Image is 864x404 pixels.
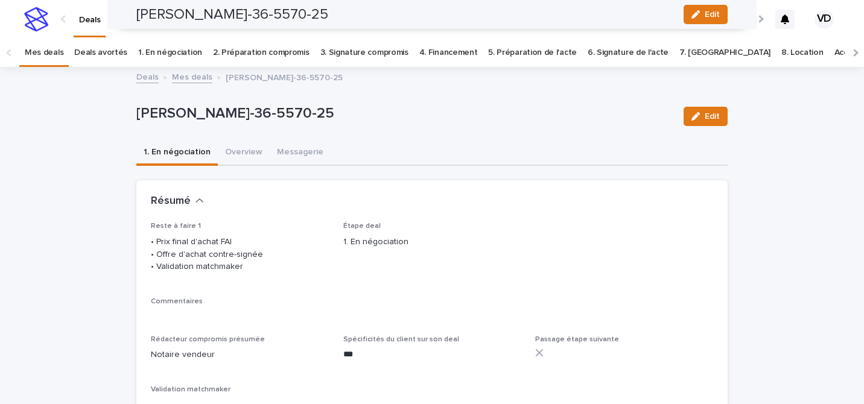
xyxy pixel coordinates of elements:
[172,69,212,83] a: Mes deals
[151,223,201,230] span: Reste à faire 1
[136,140,218,166] button: 1. En négociation
[151,336,265,343] span: Rédacteur compromis présumée
[151,298,203,305] span: Commentaires
[419,39,478,67] a: 4. Financement
[488,39,577,67] a: 5. Préparation de l'acte
[320,39,408,67] a: 3. Signature compromis
[151,236,329,273] p: • Prix final d'achat FAI • Offre d'achat contre-signée • Validation matchmaker
[74,39,127,67] a: Deals avortés
[588,39,669,67] a: 6. Signature de l'acte
[684,107,728,126] button: Edit
[138,39,202,67] a: 1. En négociation
[151,386,230,393] span: Validation matchmaker
[151,349,329,361] p: Notaire vendeur
[705,112,720,121] span: Edit
[535,336,619,343] span: Passage étape suivante
[151,195,204,208] button: Résumé
[343,236,521,248] p: 1. En négociation
[679,39,770,67] a: 7. [GEOGRAPHIC_DATA]
[136,69,159,83] a: Deals
[151,195,191,208] h2: Résumé
[343,223,381,230] span: Étape deal
[781,39,824,67] a: 8. Location
[136,105,674,122] p: [PERSON_NAME]-36-5570-25
[218,140,270,166] button: Overview
[815,10,834,29] div: VD
[24,7,48,31] img: stacker-logo-s-only.png
[25,39,63,67] a: Mes deals
[213,39,310,67] a: 2. Préparation compromis
[270,140,331,166] button: Messagerie
[343,336,459,343] span: Spécificités du client sur son deal
[226,70,343,83] p: [PERSON_NAME]-36-5570-25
